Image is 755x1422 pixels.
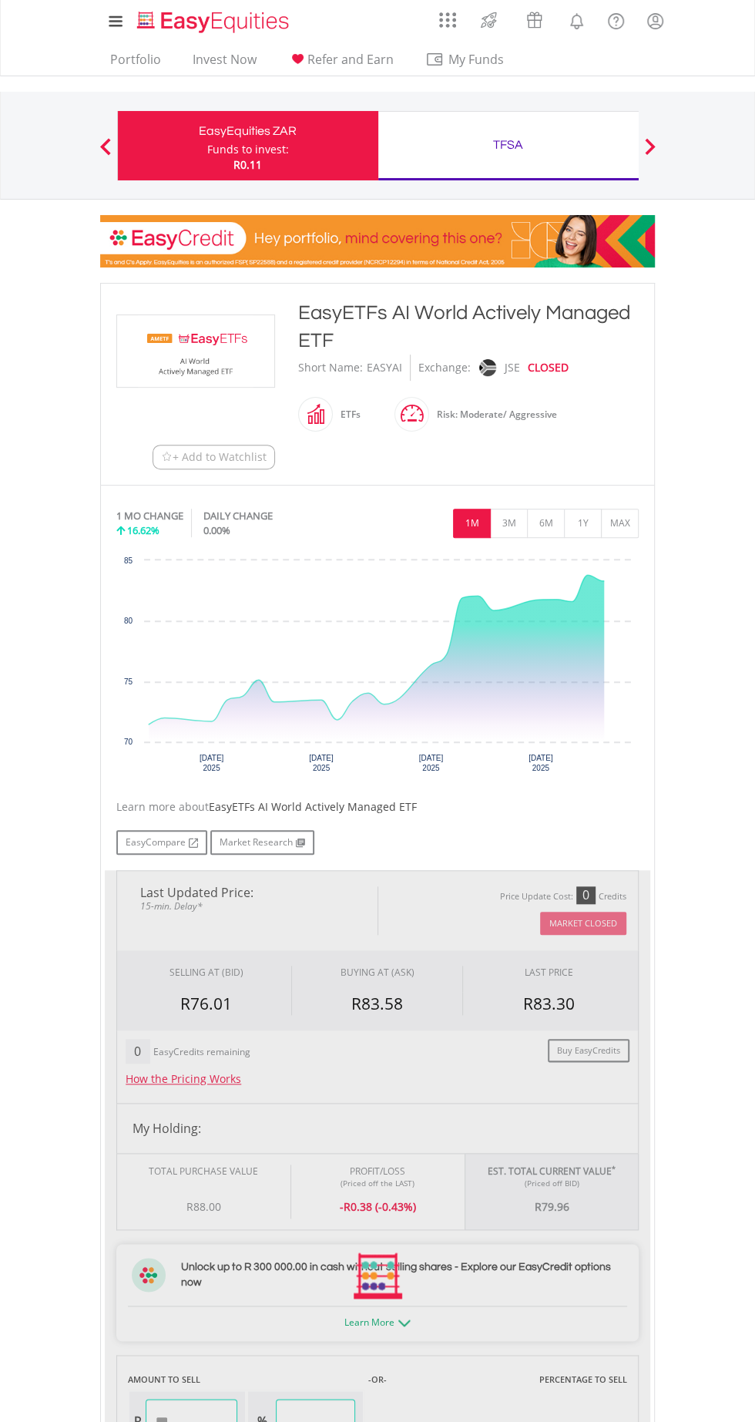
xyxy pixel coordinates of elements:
div: Exchange: [418,355,471,381]
button: Next [634,146,665,161]
img: jse.png [479,359,496,376]
a: Portfolio [104,52,167,76]
a: Vouchers [512,4,557,32]
a: Market Research [210,830,314,855]
div: 1 MO CHANGE [116,509,183,523]
div: EasyETFs AI World Actively Managed ETF [298,299,639,355]
text: 75 [124,677,133,686]
a: Invest Now [186,52,263,76]
span: Refer and Earn [307,51,394,68]
button: 1M [453,509,491,538]
img: EasyCredit Promotion Banner [100,215,655,267]
a: Notifications [557,4,596,35]
span: 0.00% [203,523,230,537]
a: FAQ's and Support [596,4,636,35]
text: 85 [124,556,133,565]
text: 80 [124,617,133,625]
div: Chart. Highcharts interactive chart. [116,553,639,784]
span: R0.11 [233,157,262,172]
button: MAX [601,509,639,538]
div: Risk: Moderate/ Aggressive [429,396,557,433]
div: Short Name: [298,355,363,381]
text: 70 [124,738,133,746]
button: Watchlist + Add to Watchlist [153,445,275,469]
a: AppsGrid [429,4,466,29]
img: EasyEquities_Logo.png [134,9,295,35]
div: TFSA [388,134,629,156]
div: Learn more about [116,799,639,815]
div: EasyEquities ZAR [127,120,369,142]
a: Home page [131,4,295,35]
button: 3M [490,509,528,538]
a: Refer and Earn [282,52,400,76]
img: Watchlist [161,452,173,463]
a: My Profile [636,4,675,38]
button: 6M [527,509,565,538]
button: 1Y [564,509,602,538]
img: grid-menu-icon.svg [439,12,456,29]
div: EASYAI [367,355,402,381]
text: [DATE] 2025 [419,754,444,772]
a: EasyCompare [116,830,207,855]
text: [DATE] 2025 [528,754,553,772]
img: EQU.ZA.EASYAI.png [138,315,253,387]
img: vouchers-v2.svg [522,8,547,32]
span: 16.62% [127,523,159,537]
div: CLOSED [528,355,569,381]
div: Funds to invest: [207,142,289,157]
text: [DATE] 2025 [200,754,224,772]
text: [DATE] 2025 [309,754,334,772]
svg: Interactive chart [116,553,639,784]
div: ETFs [333,396,361,433]
span: My Funds [425,49,526,69]
span: + Add to Watchlist [173,449,267,465]
img: thrive-v2.svg [476,8,502,32]
div: JSE [505,355,520,381]
span: EasyETFs AI World Actively Managed ETF [209,799,417,814]
div: DAILY CHANGE [203,509,312,523]
button: Previous [90,146,121,161]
